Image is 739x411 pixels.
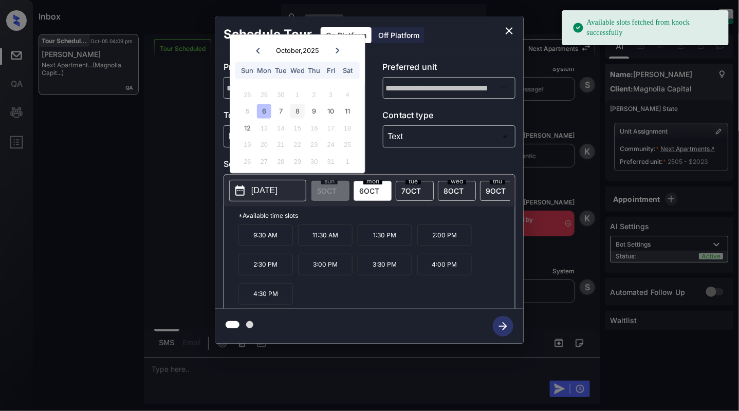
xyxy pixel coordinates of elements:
[290,64,304,78] div: Wed
[241,87,254,101] div: Not available Sunday, September 28th, 2025
[444,186,464,195] span: 8 OCT
[373,27,424,43] div: Off Platform
[274,121,288,135] div: Not available Tuesday, October 14th, 2025
[298,254,353,275] p: 3:00 PM
[238,254,293,275] p: 2:30 PM
[241,121,254,135] div: Choose Sunday, October 12th, 2025
[298,225,353,246] p: 11:30 AM
[363,178,382,184] span: mon
[354,181,392,201] div: date-select
[238,207,515,225] p: *Available time slots
[257,64,271,78] div: Mon
[490,178,505,184] span: thu
[341,138,355,152] div: Not available Saturday, October 25th, 2025
[383,61,516,77] p: Preferred unit
[401,186,421,195] span: 7 OCT
[290,138,304,152] div: Not available Wednesday, October 22nd, 2025
[480,181,518,201] div: date-select
[257,154,271,168] div: Not available Monday, October 27th, 2025
[241,138,254,152] div: Not available Sunday, October 19th, 2025
[238,225,293,246] p: 9:30 AM
[251,184,278,197] p: [DATE]
[396,181,434,201] div: date-select
[417,225,472,246] p: 2:00 PM
[307,121,321,135] div: Not available Thursday, October 16th, 2025
[324,121,338,135] div: Not available Friday, October 17th, 2025
[241,64,254,78] div: Sun
[238,283,293,305] p: 4:30 PM
[290,154,304,168] div: Not available Wednesday, October 29th, 2025
[257,104,271,118] div: Choose Monday, October 6th, 2025
[324,154,338,168] div: Not available Friday, October 31st, 2025
[438,181,476,201] div: date-select
[224,61,357,77] p: Preferred community
[224,158,515,174] p: Select slot
[229,180,306,201] button: [DATE]
[324,87,338,101] div: Not available Friday, October 3rd, 2025
[290,87,304,101] div: Not available Wednesday, October 1st, 2025
[405,178,421,184] span: tue
[324,64,338,78] div: Fri
[324,104,338,118] div: Choose Friday, October 10th, 2025
[487,313,520,340] button: btn-next
[215,16,320,52] h2: Schedule Tour
[358,225,412,246] p: 1:30 PM
[307,64,321,78] div: Thu
[274,64,288,78] div: Tue
[499,21,520,41] button: close
[241,154,254,168] div: Not available Sunday, October 26th, 2025
[241,104,254,118] div: Not available Sunday, October 5th, 2025
[417,254,472,275] p: 4:00 PM
[324,138,338,152] div: Not available Friday, October 24th, 2025
[307,138,321,152] div: Not available Thursday, October 23rd, 2025
[276,47,319,54] div: October , 2025
[307,87,321,101] div: Not available Thursday, October 2nd, 2025
[572,13,720,42] div: Available slots fetched from knock successfully
[448,178,466,184] span: wed
[274,87,288,101] div: Not available Tuesday, September 30th, 2025
[290,104,304,118] div: Choose Wednesday, October 8th, 2025
[341,87,355,101] div: Not available Saturday, October 4th, 2025
[486,186,506,195] span: 9 OCT
[257,121,271,135] div: Not available Monday, October 13th, 2025
[307,104,321,118] div: Choose Thursday, October 9th, 2025
[321,27,372,43] div: On Platform
[290,121,304,135] div: Not available Wednesday, October 15th, 2025
[257,87,271,101] div: Not available Monday, September 29th, 2025
[341,121,355,135] div: Not available Saturday, October 18th, 2025
[341,104,355,118] div: Choose Saturday, October 11th, 2025
[274,104,288,118] div: Choose Tuesday, October 7th, 2025
[359,186,379,195] span: 6 OCT
[257,138,271,152] div: Not available Monday, October 20th, 2025
[274,138,288,152] div: Not available Tuesday, October 21st, 2025
[383,109,516,125] p: Contact type
[274,154,288,168] div: Not available Tuesday, October 28th, 2025
[358,254,412,275] p: 3:30 PM
[307,154,321,168] div: Not available Thursday, October 30th, 2025
[233,86,361,170] div: month 2025-10
[224,109,357,125] p: Tour type
[226,128,354,145] div: In Person
[341,154,355,168] div: Not available Saturday, November 1st, 2025
[385,128,513,145] div: Text
[341,64,355,78] div: Sat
